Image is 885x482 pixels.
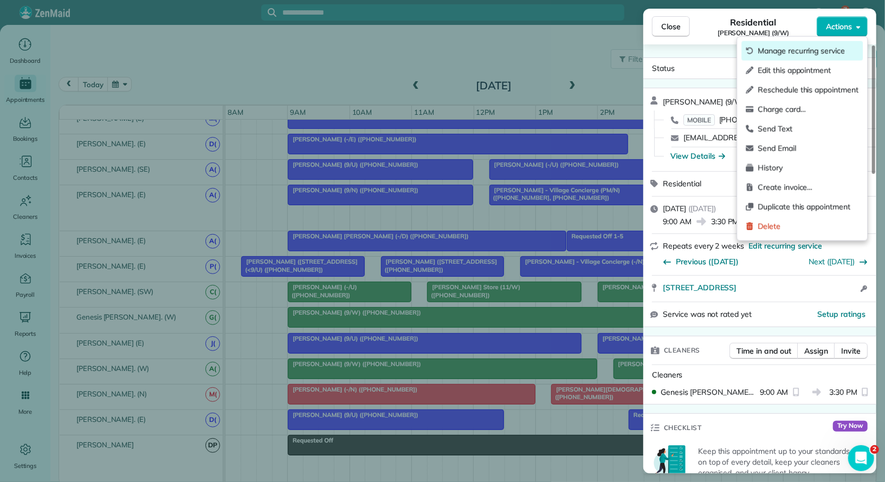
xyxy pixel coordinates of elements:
[760,387,789,398] span: 9:00 AM
[698,446,870,478] p: Keep this appointment up to your standards. Stay on top of every detail, keep your cleaners organ...
[758,123,858,134] span: Send Text
[664,422,702,433] span: Checklist
[683,133,810,142] a: [EMAIL_ADDRESS][DOMAIN_NAME]
[718,29,789,37] span: [PERSON_NAME] (9/W)
[797,343,835,359] button: Assign
[664,345,700,356] span: Cleaners
[870,445,879,454] span: 2
[857,282,870,295] button: Open access information
[758,45,858,56] span: Manage recurring service
[663,309,752,320] span: Service was not rated yet
[758,104,858,115] span: Charge card…
[848,445,874,471] iframe: Intercom live chat
[663,179,701,188] span: Residential
[809,257,855,266] a: Next ([DATE])
[652,370,683,380] span: Cleaners
[683,114,715,126] span: MOBILE
[663,241,744,251] span: Repeats every 2 weeks
[663,282,737,293] span: [STREET_ADDRESS]
[809,256,868,267] button: Next ([DATE])
[804,346,828,356] span: Assign
[670,151,725,161] button: View Details
[719,115,786,125] span: [PHONE_NUMBER]
[737,346,791,356] span: Time in and out
[663,97,745,107] span: [PERSON_NAME] (9/W)
[758,201,858,212] span: Duplicate this appointment
[663,204,686,213] span: [DATE]
[688,204,716,213] span: ( [DATE] )
[830,387,858,398] span: 3:30 PM
[729,343,798,359] button: Time in and out
[683,114,786,125] a: MOBILE[PHONE_NUMBER]
[841,346,861,356] span: Invite
[731,16,777,29] span: Residential
[833,421,868,432] span: Try Now
[676,256,739,267] span: Previous ([DATE])
[818,309,866,320] button: Setup ratings
[661,21,681,32] span: Close
[758,65,858,76] span: Edit this appointment
[834,343,868,359] button: Invite
[663,216,692,227] span: 9:00 AM
[661,387,755,398] span: Genesis [PERSON_NAME]. (W)
[663,256,739,267] button: Previous ([DATE])
[711,216,739,227] span: 3:30 PM
[652,63,675,73] span: Status
[826,21,852,32] span: Actions
[748,240,822,251] span: Edit recurring service
[663,282,857,293] a: [STREET_ADDRESS]
[818,309,866,319] span: Setup ratings
[652,16,690,37] button: Close
[758,182,858,193] span: Create invoice…
[758,221,858,232] span: Delete
[758,84,858,95] span: Reschedule this appointment
[758,143,858,154] span: Send Email
[758,162,858,173] span: History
